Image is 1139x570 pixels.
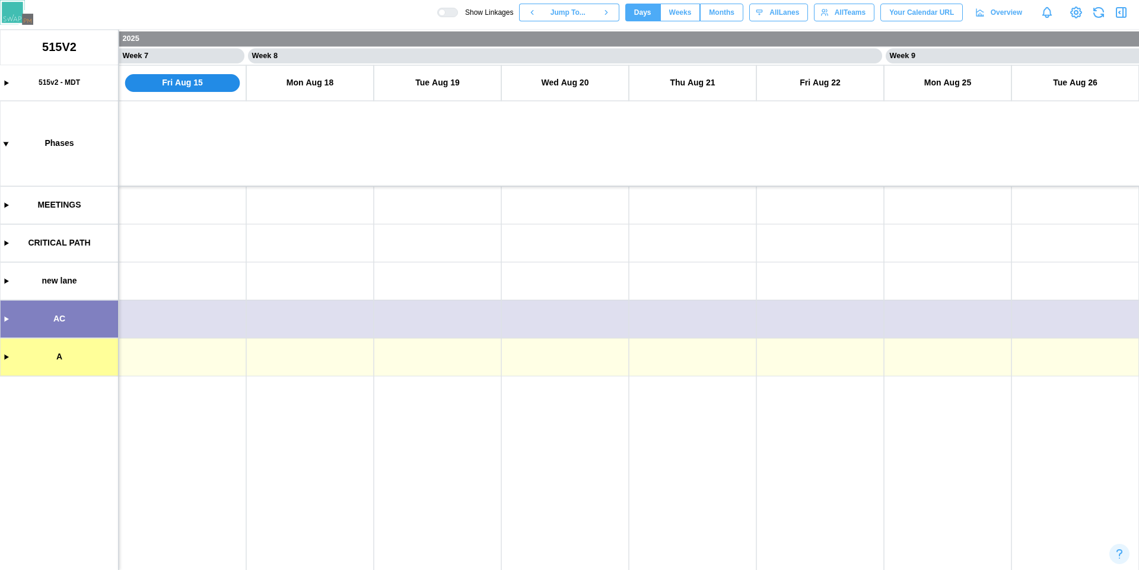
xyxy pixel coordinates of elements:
a: View Project [1068,4,1084,21]
a: Notifications [1037,2,1057,23]
button: Jump To... [545,4,593,21]
button: Open Drawer [1113,4,1130,21]
button: Refresh Grid [1087,1,1110,24]
span: Overview [991,4,1022,21]
span: Your Calendar URL [889,4,954,21]
button: Months [700,4,743,21]
a: Overview [969,4,1031,21]
button: Your Calendar URL [880,4,963,21]
span: Jump To... [551,4,586,21]
span: All Lanes [769,4,799,21]
button: Weeks [660,4,701,21]
button: AllLanes [749,4,808,21]
span: Weeks [669,4,692,21]
span: Months [709,4,734,21]
span: Days [634,4,651,21]
span: Show Linkages [458,8,513,17]
span: All Teams [835,4,866,21]
button: Days [625,4,660,21]
button: AllTeams [814,4,874,21]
